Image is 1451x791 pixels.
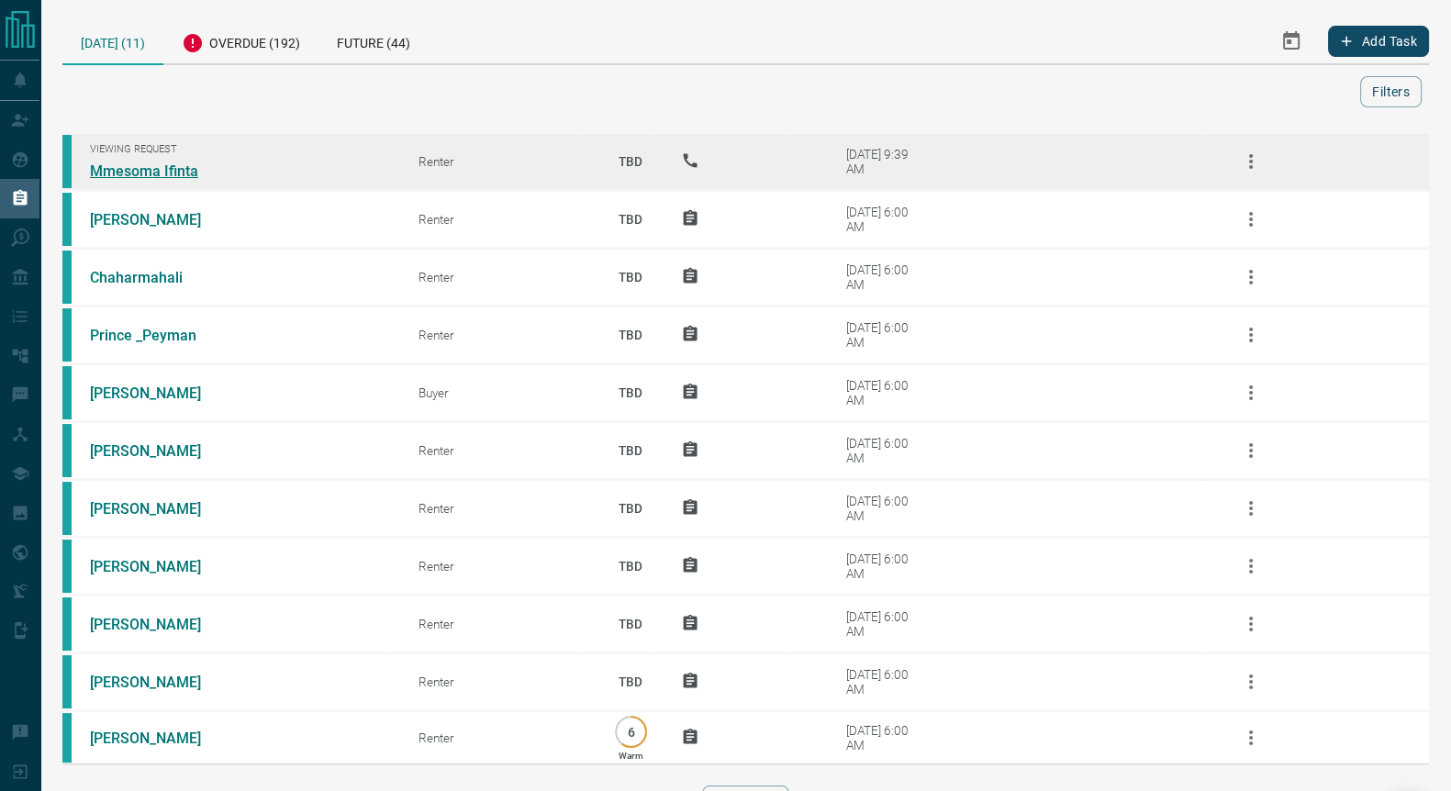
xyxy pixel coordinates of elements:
[608,310,653,360] p: TBD
[608,541,653,591] p: TBD
[845,551,923,581] div: [DATE] 6:00 AM
[1328,26,1429,57] button: Add Task
[62,366,72,419] div: condos.ca
[608,599,653,649] p: TBD
[419,730,580,745] div: Renter
[90,162,228,180] a: Mmesoma Ifinta
[608,426,653,475] p: TBD
[90,442,228,460] a: [PERSON_NAME]
[90,211,228,228] a: [PERSON_NAME]
[62,482,72,535] div: condos.ca
[845,320,923,350] div: [DATE] 6:00 AM
[1269,19,1313,63] button: Select Date Range
[62,18,163,65] div: [DATE] (11)
[845,609,923,639] div: [DATE] 6:00 AM
[845,378,923,407] div: [DATE] 6:00 AM
[419,674,580,689] div: Renter
[62,251,72,304] div: condos.ca
[845,205,923,234] div: [DATE] 6:00 AM
[163,18,318,63] div: Overdue (192)
[419,270,580,284] div: Renter
[90,558,228,575] a: [PERSON_NAME]
[90,384,228,402] a: [PERSON_NAME]
[608,368,653,418] p: TBD
[845,723,923,752] div: [DATE] 6:00 AM
[419,328,580,342] div: Renter
[62,655,72,708] div: condos.ca
[608,657,653,707] p: TBD
[62,540,72,593] div: condos.ca
[62,424,72,477] div: condos.ca
[419,385,580,400] div: Buyer
[90,327,228,344] a: Prince _Peyman
[419,501,580,516] div: Renter
[62,308,72,362] div: condos.ca
[608,252,653,302] p: TBD
[62,597,72,651] div: condos.ca
[62,193,72,246] div: condos.ca
[619,751,643,761] p: Warm
[62,713,72,763] div: condos.ca
[608,195,653,244] p: TBD
[90,730,228,747] a: [PERSON_NAME]
[845,494,923,523] div: [DATE] 6:00 AM
[90,269,228,286] a: Chaharmahali
[318,18,429,63] div: Future (44)
[419,559,580,574] div: Renter
[1360,76,1422,107] button: Filters
[845,262,923,292] div: [DATE] 6:00 AM
[90,500,228,518] a: [PERSON_NAME]
[90,143,391,155] span: Viewing Request
[608,137,653,186] p: TBD
[845,667,923,696] div: [DATE] 6:00 AM
[419,617,580,631] div: Renter
[419,443,580,458] div: Renter
[90,674,228,691] a: [PERSON_NAME]
[419,154,580,169] div: Renter
[624,725,638,739] p: 6
[845,147,923,176] div: [DATE] 9:39 AM
[62,135,72,188] div: condos.ca
[90,616,228,633] a: [PERSON_NAME]
[608,484,653,533] p: TBD
[845,436,923,465] div: [DATE] 6:00 AM
[419,212,580,227] div: Renter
